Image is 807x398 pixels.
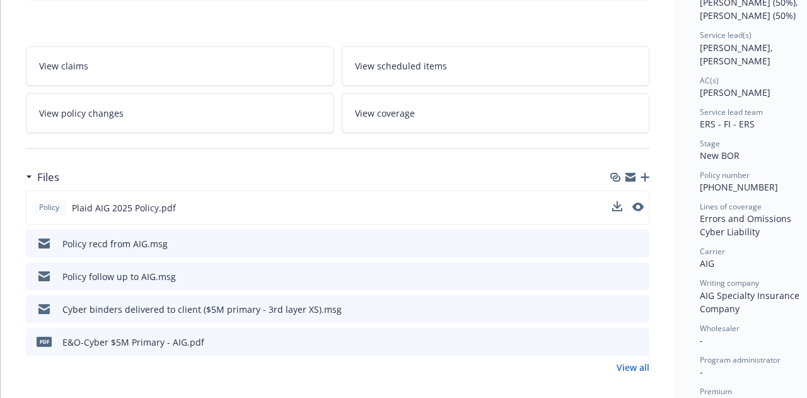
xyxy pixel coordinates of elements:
button: download file [612,201,622,211]
div: Policy recd from AIG.msg [62,237,168,250]
span: AC(s) [700,75,719,86]
button: preview file [632,201,644,214]
button: download file [613,303,623,316]
a: View all [617,361,649,374]
span: AIG Specialty Insurance Company [700,290,802,315]
span: Program administrator [700,354,781,365]
button: preview file [633,270,644,283]
button: preview file [633,336,644,349]
button: download file [613,336,623,349]
a: View policy changes [26,93,334,133]
span: Policy number [700,170,750,180]
span: AIG [700,257,714,269]
span: - [700,366,703,378]
span: Plaid AIG 2025 Policy.pdf [72,201,176,214]
span: [PHONE_NUMBER] [700,181,778,193]
button: download file [613,237,623,250]
span: Stage [700,138,720,149]
span: Premium [700,386,732,397]
button: preview file [633,237,644,250]
button: download file [612,201,622,214]
button: preview file [633,303,644,316]
div: E&O-Cyber $5M Primary - AIG.pdf [62,336,204,349]
a: View coverage [342,93,650,133]
span: Writing company [700,278,759,288]
span: Service lead(s) [700,30,752,40]
span: Policy [37,202,62,213]
span: New BOR [700,149,740,161]
span: [PERSON_NAME] [700,86,770,98]
div: Cyber binders delivered to client ($5M primary - 3rd layer XS).msg [62,303,342,316]
button: preview file [632,202,644,211]
h3: Files [37,169,59,185]
span: View policy changes [39,107,124,120]
div: Policy follow up to AIG.msg [62,270,176,283]
span: pdf [37,337,52,346]
span: View scheduled items [355,59,447,73]
span: Lines of coverage [700,201,762,212]
a: View scheduled items [342,46,650,86]
span: ERS - FI - ERS [700,118,755,130]
span: - [700,334,703,346]
span: Carrier [700,246,725,257]
span: View claims [39,59,88,73]
div: Files [26,169,59,185]
span: Wholesaler [700,323,740,334]
span: Service lead team [700,107,763,117]
span: View coverage [355,107,415,120]
span: [PERSON_NAME], [PERSON_NAME] [700,42,775,67]
button: download file [613,270,623,283]
a: View claims [26,46,334,86]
